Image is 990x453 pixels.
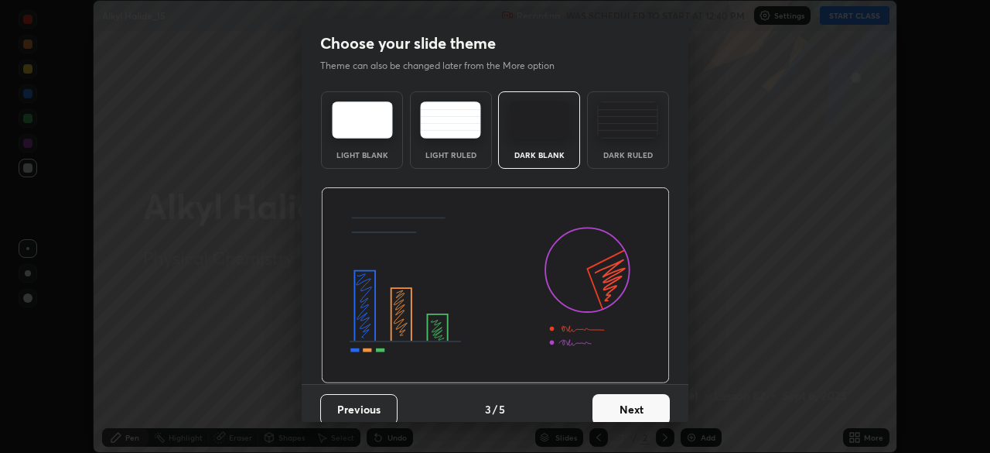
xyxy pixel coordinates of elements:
img: lightTheme.e5ed3b09.svg [332,101,393,139]
img: darkTheme.f0cc69e5.svg [509,101,570,139]
p: Theme can also be changed later from the More option [320,59,571,73]
button: Next [592,394,670,425]
button: Previous [320,394,398,425]
img: lightRuledTheme.5fabf969.svg [420,101,481,139]
h4: 3 [485,401,491,417]
h4: / [493,401,497,417]
div: Dark Blank [508,151,570,159]
img: darkThemeBanner.d06ce4a2.svg [321,187,670,384]
h4: 5 [499,401,505,417]
img: darkRuledTheme.de295e13.svg [597,101,658,139]
div: Light Ruled [420,151,482,159]
div: Light Blank [331,151,393,159]
h2: Choose your slide theme [320,33,496,53]
div: Dark Ruled [597,151,659,159]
